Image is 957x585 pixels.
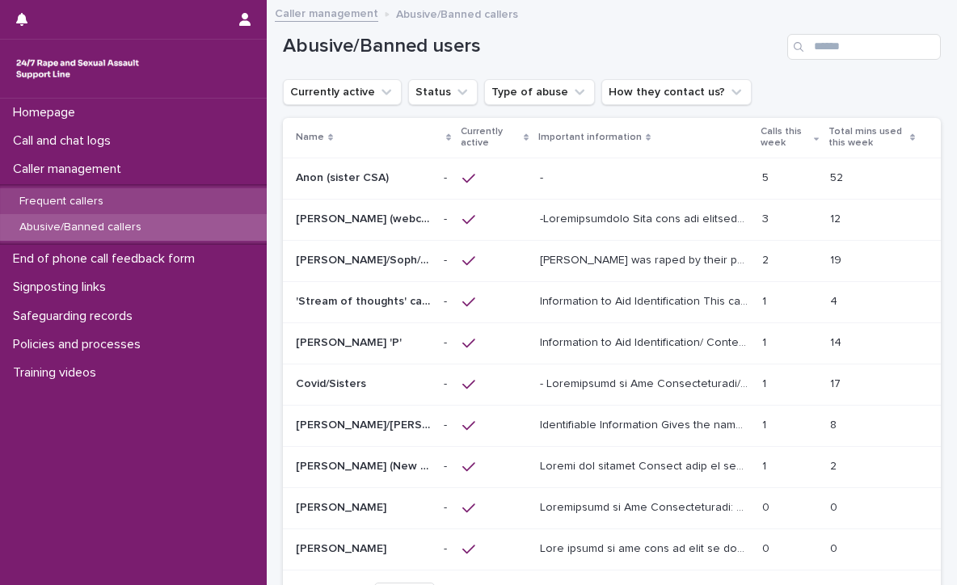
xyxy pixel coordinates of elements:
p: 4 [830,292,841,309]
p: 5 [762,168,772,185]
p: 52 [830,168,846,185]
p: 3 [762,209,772,226]
p: - [444,539,450,556]
button: How they contact us? [601,79,752,105]
p: [PERSON_NAME] (New caller) [296,457,434,473]
p: Call and chat logs [6,133,124,149]
p: Training videos [6,365,109,381]
p: [PERSON_NAME] 'P' [296,333,405,350]
p: Covid/Sisters [296,374,369,391]
p: 12 [830,209,844,226]
p: Homepage [6,105,88,120]
p: Kevin/Neil/David/James/Colin/ Ben [296,415,434,432]
p: 1 [762,415,769,432]
p: - [540,168,546,185]
p: - [444,333,450,350]
p: 0 [762,498,773,515]
p: 0 [830,498,841,515]
p: - [444,374,450,391]
p: Name [296,128,324,146]
p: Anon (sister CSA) [296,168,392,185]
button: Type of abuse [484,79,595,105]
p: 0 [830,539,841,556]
p: 1 [762,457,769,473]
p: Safeguarding records [6,309,145,324]
p: 1 [762,333,769,350]
p: 17 [830,374,844,391]
h1: Abusive/Banned users [283,35,781,58]
p: [PERSON_NAME] [296,498,390,515]
p: 8 [830,415,840,432]
tr: Anon (sister CSA)Anon (sister CSA) -- -- 55 5252 [283,158,941,199]
p: - [444,209,450,226]
p: Identifiable Information Gives the names Kevin, Dean, Neil, David, James, Ben or or sometimes sta... [540,415,753,432]
p: Information to Aid Identification/ Content of Calls: Welsh accent. Discusses CSA by his mother fr... [540,333,753,350]
p: Total mins used this week [828,123,906,153]
p: -Identification This user was contacting us for at least 6 months. On some occasions he has conta... [540,209,753,226]
p: End of phone call feedback form [6,251,208,267]
p: Information to Aid Identification: Due to the inappropriate use of the support line, this caller ... [540,498,753,515]
p: - [444,168,450,185]
tr: [PERSON_NAME] (webchat)[PERSON_NAME] (webchat) -- -Loremipsumdolo Sita cons adi elitseddoe te inc... [283,199,941,240]
p: 14 [830,333,845,350]
a: Caller management [275,3,378,22]
tr: [PERSON_NAME] (New caller)[PERSON_NAME] (New caller) -- Loremi dol sitamet Consect adip el seddoe... [283,446,941,487]
p: Alice was raped by their partner last year and they're currently facing ongoing domestic abuse fr... [540,250,753,267]
p: Policies and processes [6,337,154,352]
tr: [PERSON_NAME]/[PERSON_NAME]/[PERSON_NAME]/[PERSON_NAME]/[PERSON_NAME]/ [PERSON_NAME][PERSON_NAME]... [283,405,941,446]
p: Information to Aid Identification This caller presents in a way that suggests they are in a strea... [540,292,753,309]
p: - Information to Aid Identification/ Content of Calls This person contacts us on both the phone a... [540,374,753,391]
p: 19 [830,250,845,267]
p: - [444,292,450,309]
tr: [PERSON_NAME][PERSON_NAME] -- Lore ipsumd si ame cons ad elit se doe tempor - inc utlab Etdolorem... [283,528,941,570]
input: Search [787,34,941,60]
p: 'Stream of thoughts' caller/webchat user [296,292,434,309]
p: - [444,415,450,432]
p: 1 [762,374,769,391]
p: Important information [538,128,642,146]
p: Frequent callers [6,195,116,208]
p: 2 [830,457,840,473]
p: - [444,498,450,515]
tr: [PERSON_NAME] 'P'[PERSON_NAME] 'P' -- Information to Aid Identification/ Content of Calls: Welsh ... [283,322,941,364]
p: [PERSON_NAME] (webchat) [296,209,434,226]
p: 1 [762,292,769,309]
button: Currently active [283,79,402,105]
tr: Covid/SistersCovid/Sisters -- - Loremipsumd si Ame Consecteturadi/ Elitsed do Eiusm Temp incidi u... [283,364,941,405]
img: rhQMoQhaT3yELyF149Cw [13,53,142,85]
p: Abusive/Banned callers [6,221,154,234]
tr: 'Stream of thoughts' caller/webchat user'Stream of thoughts' caller/webchat user -- Information t... [283,281,941,322]
p: Abusive/Banned callers [396,4,518,22]
p: Caller management [6,162,134,177]
p: - [444,457,450,473]
p: Signposting links [6,280,119,295]
p: - [444,250,450,267]
p: [PERSON_NAME] [296,539,390,556]
tr: [PERSON_NAME][PERSON_NAME] -- Loremipsumd si Ame Consecteturadi: Eli se doe temporincidid utl et ... [283,487,941,528]
p: Alice/Soph/Alexis/Danni/Scarlet/Katy - Banned/Webchatter [296,250,434,267]
tr: [PERSON_NAME]/Soph/[PERSON_NAME]/[PERSON_NAME]/Scarlet/[PERSON_NAME] - Banned/Webchatter[PERSON_N... [283,240,941,281]
p: 0 [762,539,773,556]
button: Status [408,79,478,105]
p: This caller is not able to call us any longer - see below Information to Aid Identification: She ... [540,539,753,556]
p: Currently active [461,123,520,153]
p: Reason for profile Support them to adhere to our 2 chats per week policy, they appear to be calli... [540,457,753,473]
p: Calls this week [761,123,810,153]
p: 2 [762,250,772,267]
